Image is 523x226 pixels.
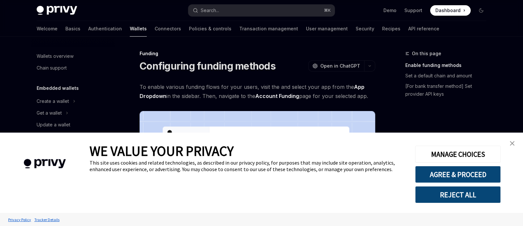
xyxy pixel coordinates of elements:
[90,159,405,172] div: This site uses cookies and related technologies, as described in our privacy policy, for purposes...
[31,62,115,74] a: Chain support
[90,142,234,159] span: WE VALUE YOUR PRIVACY
[255,93,299,100] a: Account Funding
[37,52,74,60] div: Wallets overview
[435,7,461,14] span: Dashboard
[65,21,80,37] a: Basics
[130,21,147,37] a: Wallets
[140,82,375,101] span: To enable various funding flows for your users, visit the and select your app from the in the sid...
[31,50,115,62] a: Wallets overview
[408,21,439,37] a: API reference
[37,97,69,105] div: Create a wallet
[10,150,80,178] img: company logo
[7,214,33,225] a: Privacy Policy
[415,146,501,163] button: MANAGE CHOICES
[306,21,348,37] a: User management
[415,186,501,203] button: REJECT ALL
[189,21,231,37] a: Policies & controls
[31,95,115,107] button: Create a wallet
[430,5,471,16] a: Dashboard
[506,137,519,150] a: close banner
[37,84,79,92] h5: Embedded wallets
[239,21,298,37] a: Transaction management
[155,21,181,37] a: Connectors
[415,166,501,183] button: AGREE & PROCEED
[37,64,67,72] div: Chain support
[404,7,422,14] a: Support
[405,60,492,71] a: Enable funding methods
[383,7,396,14] a: Demo
[382,21,400,37] a: Recipes
[37,109,62,117] div: Get a wallet
[37,21,58,37] a: Welcome
[412,50,441,57] span: On this page
[188,5,335,16] button: Search...⌘K
[510,141,515,146] img: close banner
[31,119,115,131] a: Update a wallet
[37,121,70,129] div: Update a wallet
[324,8,331,13] span: ⌘ K
[476,5,486,16] button: Toggle dark mode
[31,131,115,142] button: Import a wallet
[405,71,492,81] a: Set a default chain and amount
[37,6,77,15] img: dark logo
[140,50,375,57] div: Funding
[405,81,492,99] a: [For bank transfer method] Set provider API keys
[33,214,61,225] a: Tracker Details
[308,60,364,72] button: Open in ChatGPT
[31,107,115,119] button: Get a wallet
[140,60,276,72] h1: Configuring funding methods
[201,7,219,14] div: Search...
[88,21,122,37] a: Authentication
[356,21,374,37] a: Security
[320,63,360,69] span: Open in ChatGPT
